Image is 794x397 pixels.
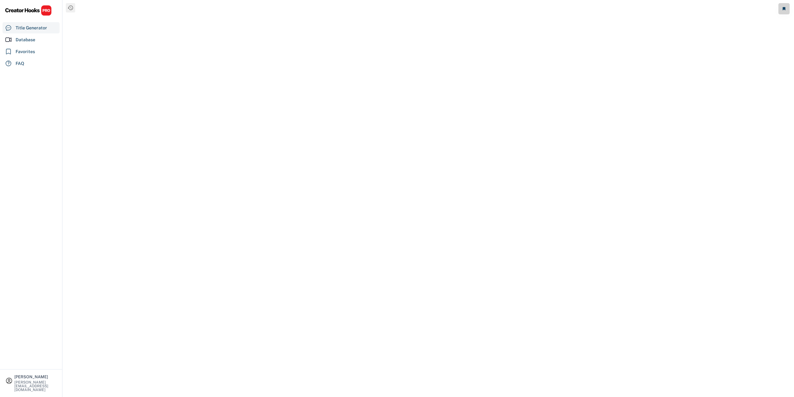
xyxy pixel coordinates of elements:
div: [PERSON_NAME][EMAIL_ADDRESS][DOMAIN_NAME] [14,380,57,392]
div: Title Generator [16,25,47,31]
div: Database [16,37,35,43]
img: CHPRO%20Logo.svg [5,5,52,16]
div: [PERSON_NAME] [14,375,57,379]
div: FAQ [16,60,24,67]
div: Favorites [16,48,35,55]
